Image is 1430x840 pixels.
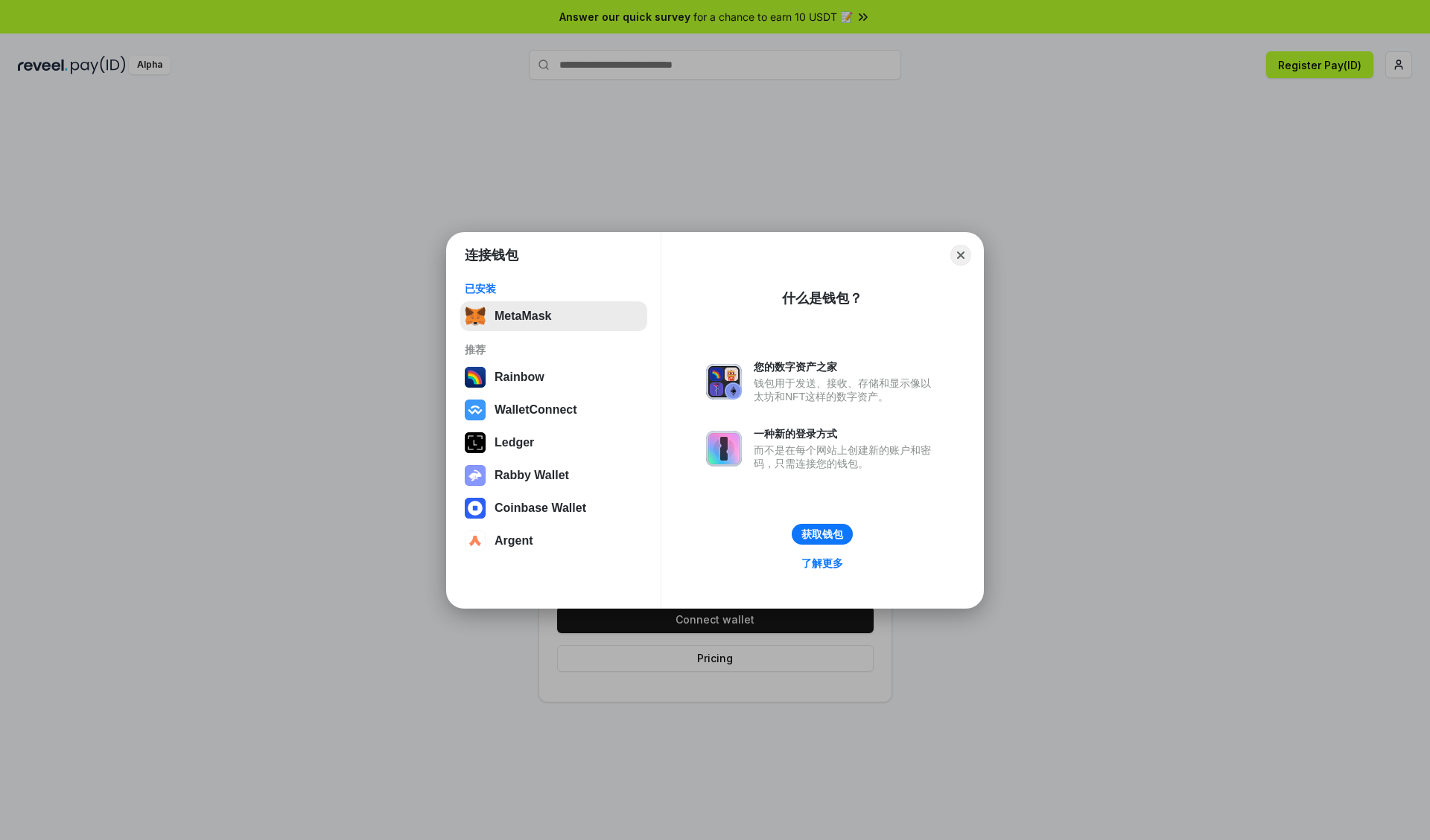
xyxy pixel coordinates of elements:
[460,461,647,490] button: Rabby Wallet
[460,362,647,392] button: Rainbow
[465,400,486,420] img: svg+xml,%3Csvg%20width%3D%2228%22%20height%3D%2228%22%20viewBox%3D%220%200%2028%2028%22%20fill%3D...
[754,443,938,470] div: 而不是在每个网站上创建新的账户和密码，只需连接您的钱包。
[801,528,843,541] div: 获取钱包
[465,367,486,388] img: svg+xml,%3Csvg%20width%3D%22120%22%20height%3D%22120%22%20viewBox%3D%220%200%20120%20120%22%20fil...
[754,427,938,440] div: 一种新的登录方式
[495,403,577,417] div: WalletConnect
[792,554,852,573] a: 了解更多
[792,524,853,545] button: 获取钱包
[754,360,938,373] div: 您的数字资产之家
[706,364,742,400] img: svg+xml,%3Csvg%20xmlns%3D%22http%3A%2F%2Fwww.w3.org%2F2000%2Fsvg%22%20fill%3D%22none%22%20viewBox...
[460,526,647,556] button: Argent
[495,501,586,515] div: Coinbase Wallet
[495,310,551,323] div: MetaMask
[460,493,647,523] button: Coinbase Wallet
[465,343,643,356] div: 推荐
[465,432,486,453] img: svg+xml,%3Csvg%20xmlns%3D%22http%3A%2F%2Fwww.w3.org%2F2000%2Fsvg%22%20width%3D%2228%22%20height%3...
[950,245,971,266] button: Close
[706,431,742,467] img: svg+xml,%3Csvg%20xmlns%3D%22http%3A%2F%2Fwww.w3.org%2F2000%2Fsvg%22%20fill%3D%22none%22%20viewBox...
[495,469,569,482] div: Rabby Wallet
[465,530,486,551] img: svg+xml,%3Csvg%20width%3D%2228%22%20height%3D%2228%22%20viewBox%3D%220%200%2028%2028%22%20fill%3D...
[495,371,544,384] div: Rainbow
[460,301,647,331] button: MetaMask
[801,557,843,570] div: 了解更多
[754,376,938,403] div: 钱包用于发送、接收、存储和显示像以太坊和NFT这样的数字资产。
[465,306,486,327] img: svg+xml,%3Csvg%20fill%3D%22none%22%20height%3D%2233%22%20viewBox%3D%220%200%2035%2033%22%20width%...
[465,282,643,295] div: 已安装
[465,498,486,519] img: svg+xml,%3Csvg%20width%3D%2228%22%20height%3D%2228%22%20viewBox%3D%220%200%2028%2028%22%20fill%3D...
[495,436,534,449] div: Ledger
[465,465,486,486] img: svg+xml,%3Csvg%20xmlns%3D%22http%3A%2F%2Fwww.w3.org%2F2000%2Fsvg%22%20fill%3D%22none%22%20viewBox...
[465,246,518,264] h1: 连接钱包
[782,289,862,307] div: 什么是钱包？
[460,395,647,425] button: WalletConnect
[460,428,647,458] button: Ledger
[495,534,533,548] div: Argent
